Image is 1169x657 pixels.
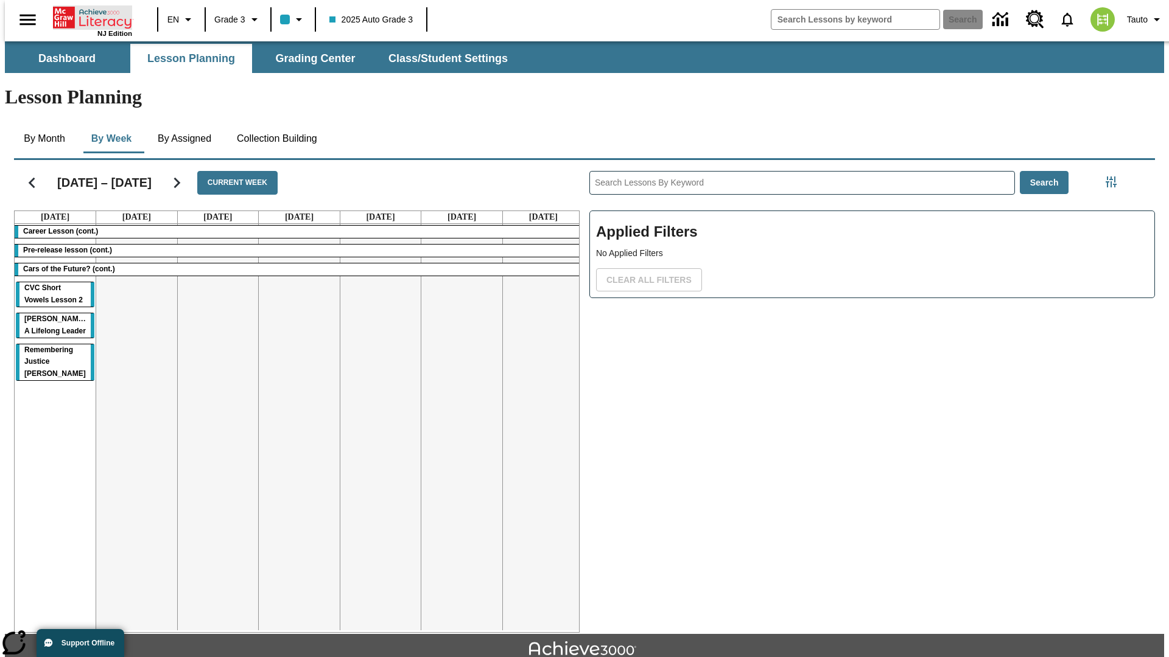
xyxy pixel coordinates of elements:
[1099,170,1123,194] button: Filters Side menu
[227,124,327,153] button: Collection Building
[445,211,479,223] a: August 16, 2025
[1127,13,1148,26] span: Tauto
[24,315,88,335] span: Dianne Feinstein: A Lifelong Leader
[214,13,245,26] span: Grade 3
[37,629,124,657] button: Support Offline
[23,227,98,235] span: Career Lesson (cont.)
[24,283,83,304] span: CVC Short Vowels Lesson 2
[4,155,580,633] div: Calendar
[167,13,179,26] span: EN
[1090,7,1115,32] img: avatar image
[14,124,75,153] button: By Month
[53,4,132,37] div: Home
[6,44,128,73] button: Dashboard
[61,639,114,647] span: Support Offline
[24,346,86,378] span: Remembering Justice O'Connor
[38,211,72,223] a: August 11, 2025
[162,9,201,30] button: Language: EN, Select a language
[16,167,47,198] button: Previous
[1019,3,1051,36] a: Resource Center, Will open in new tab
[1051,4,1083,35] a: Notifications
[275,9,311,30] button: Class color is light blue. Change class color
[329,13,413,26] span: 2025 Auto Grade 3
[771,10,939,29] input: search field
[379,44,518,73] button: Class/Student Settings
[10,2,46,38] button: Open side menu
[15,245,584,257] div: Pre-release lesson (cont.)
[15,226,584,238] div: Career Lesson (cont.)
[1122,9,1169,30] button: Profile/Settings
[16,344,94,381] div: Remembering Justice O'Connor
[5,44,519,73] div: SubNavbar
[23,246,112,254] span: Pre-release lesson (cont.)
[589,210,1155,298] div: Applied Filters
[580,155,1155,633] div: Search
[130,44,252,73] button: Lesson Planning
[1020,171,1069,195] button: Search
[53,5,132,30] a: Home
[596,247,1148,260] p: No Applied Filters
[81,124,142,153] button: By Week
[197,171,278,195] button: Current Week
[5,86,1164,108] h1: Lesson Planning
[283,211,316,223] a: August 14, 2025
[161,167,192,198] button: Next
[15,263,584,276] div: Cars of the Future? (cont.)
[5,41,1164,73] div: SubNavbar
[16,313,94,338] div: Dianne Feinstein: A Lifelong Leader
[97,30,132,37] span: NJ Edition
[590,172,1014,194] input: Search Lessons By Keyword
[985,3,1019,36] a: Data Center
[1083,4,1122,35] button: Select a new avatar
[16,282,94,307] div: CVC Short Vowels Lesson 2
[527,211,560,223] a: August 17, 2025
[596,217,1148,247] h2: Applied Filters
[57,175,152,190] h2: [DATE] – [DATE]
[120,211,153,223] a: August 12, 2025
[201,211,234,223] a: August 13, 2025
[148,124,221,153] button: By Assigned
[363,211,397,223] a: August 15, 2025
[23,265,115,273] span: Cars of the Future? (cont.)
[209,9,267,30] button: Grade: Grade 3, Select a grade
[255,44,376,73] button: Grading Center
